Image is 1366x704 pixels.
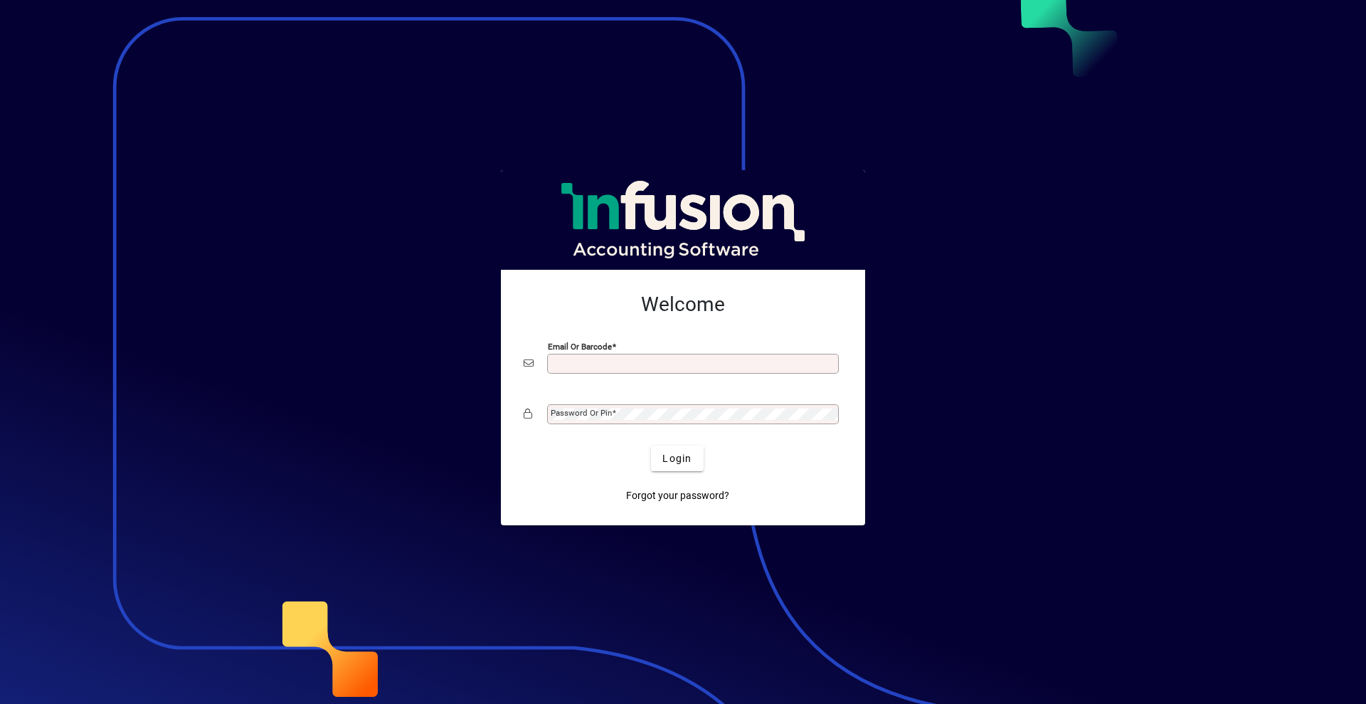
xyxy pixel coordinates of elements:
[620,483,735,508] a: Forgot your password?
[524,293,842,317] h2: Welcome
[551,408,612,418] mat-label: Password or Pin
[662,451,692,466] span: Login
[626,488,729,503] span: Forgot your password?
[651,446,703,471] button: Login
[548,342,612,352] mat-label: Email or Barcode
